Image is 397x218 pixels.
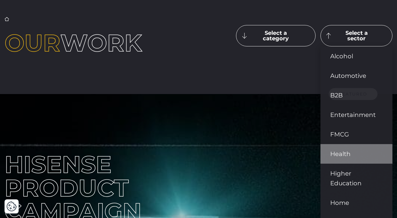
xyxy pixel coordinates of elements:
button: Select a category [236,25,316,46]
a: FMCG [320,125,392,144]
a: B2B [320,85,392,105]
a: Higher Education [320,164,392,193]
h1: work [5,31,161,55]
a: Automotive [320,66,392,85]
a: Home [320,193,392,213]
a: Home [5,17,9,21]
a: Entertainment [320,105,392,125]
button: Cookie Settings [6,201,17,212]
button: Select a sector [320,25,392,46]
a: Health [320,144,392,164]
img: Revisit consent button [6,201,17,212]
span: Our [5,28,60,57]
a: Alcohol [320,46,392,66]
